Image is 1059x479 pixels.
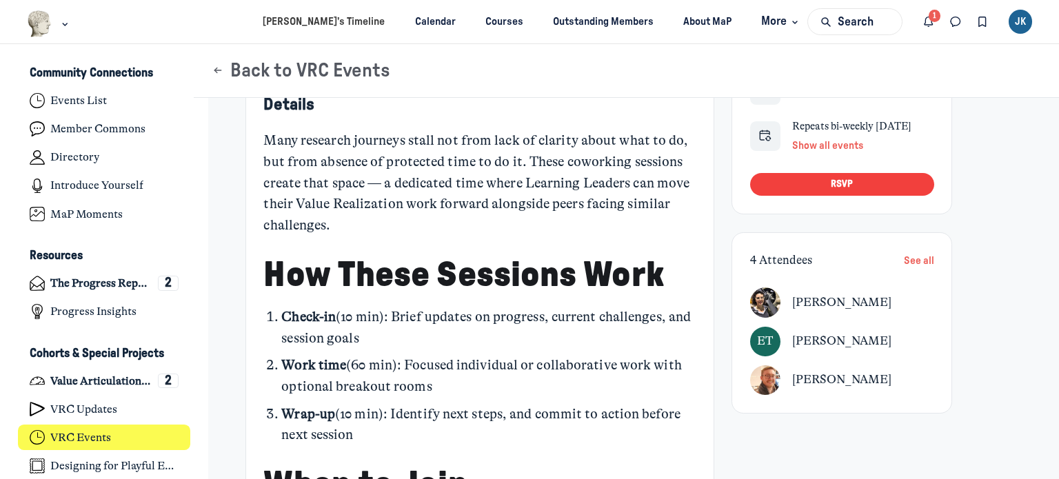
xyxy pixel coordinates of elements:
[281,406,335,422] strong: Wrap-up
[672,9,744,34] a: About MaP
[792,332,891,351] a: View user profile
[403,9,467,34] a: Calendar
[942,8,969,35] button: Direct messages
[281,404,695,447] li: (10 min): Identify next steps, and commit to action before next session
[750,327,780,356] div: ET
[18,116,191,142] a: Member Commons
[792,136,863,155] button: Show all events
[792,334,891,347] span: [PERSON_NAME]
[158,276,179,291] div: 2
[750,287,780,317] a: View user profile
[194,44,1059,98] header: Page Header
[263,130,695,236] div: Many research journeys stall not from lack of clarity about what to do, but from absence of prote...
[50,431,111,445] h4: VRC Events
[50,276,152,290] h4: The Progress Report
[18,271,191,296] a: The Progress Report2
[263,94,695,115] h5: Details
[750,173,934,196] button: RSVP
[18,173,191,198] a: Introduce Yourself
[50,207,123,221] h4: MaP Moments
[281,355,695,398] li: (60 min): Focused individual or collaborative work with optional breakout rooms
[50,150,99,164] h4: Directory
[50,402,117,416] h4: VRC Updates
[761,12,802,31] span: More
[50,374,152,388] h4: Value Articulation Intensive (Cultural Leadership Lab)
[50,122,145,136] h4: Member Commons
[18,299,191,325] a: Progress Insights
[750,327,780,356] a: View user profile
[212,59,390,83] button: Back to VRC Events
[50,459,179,473] h4: Designing for Playful Engagement
[792,120,911,132] span: Repeats bi-weekly [DATE]
[904,256,934,266] span: See all
[18,425,191,450] a: VRC Events
[18,88,191,114] a: Events List
[904,251,934,270] button: See all
[281,307,695,349] li: (10 min): Brief updates on progress, current challenges, and session goals
[158,374,179,389] div: 2
[1009,10,1033,34] div: JK
[50,179,143,192] h4: Introduce Yourself
[27,9,72,39] button: Museums as Progress logo
[750,253,812,268] span: 4 Attendees
[792,293,891,312] a: View user profile
[969,8,996,35] button: Bookmarks
[30,66,153,81] h3: Community Connections
[792,373,891,386] span: [PERSON_NAME]
[50,94,107,108] h4: Events List
[750,365,780,395] a: View user profile
[281,309,336,325] strong: Check-in
[251,9,397,34] a: [PERSON_NAME]’s Timeline
[18,245,191,268] button: ResourcesCollapse space
[18,342,191,365] button: Cohorts & Special ProjectsCollapse space
[18,62,191,85] button: Community ConnectionsCollapse space
[807,8,902,35] button: Search
[30,347,164,361] h3: Cohorts & Special Projects
[281,357,346,373] strong: Work time
[27,10,52,37] img: Museums as Progress logo
[792,370,891,389] a: View user profile
[50,305,137,318] h4: Progress Insights
[749,9,808,34] button: More
[792,296,891,309] span: [PERSON_NAME]
[541,9,666,34] a: Outstanding Members
[18,368,191,394] a: Value Articulation Intensive (Cultural Leadership Lab)2
[18,201,191,227] a: MaP Moments
[263,254,695,296] h2: How These Sessions Work
[792,141,863,151] span: Show all events
[1009,10,1033,34] button: User menu options
[18,453,191,478] a: Designing for Playful Engagement
[18,145,191,170] a: Directory
[916,8,942,35] button: Notifications
[30,249,83,263] h3: Resources
[18,396,191,422] a: VRC Updates
[473,9,535,34] a: Courses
